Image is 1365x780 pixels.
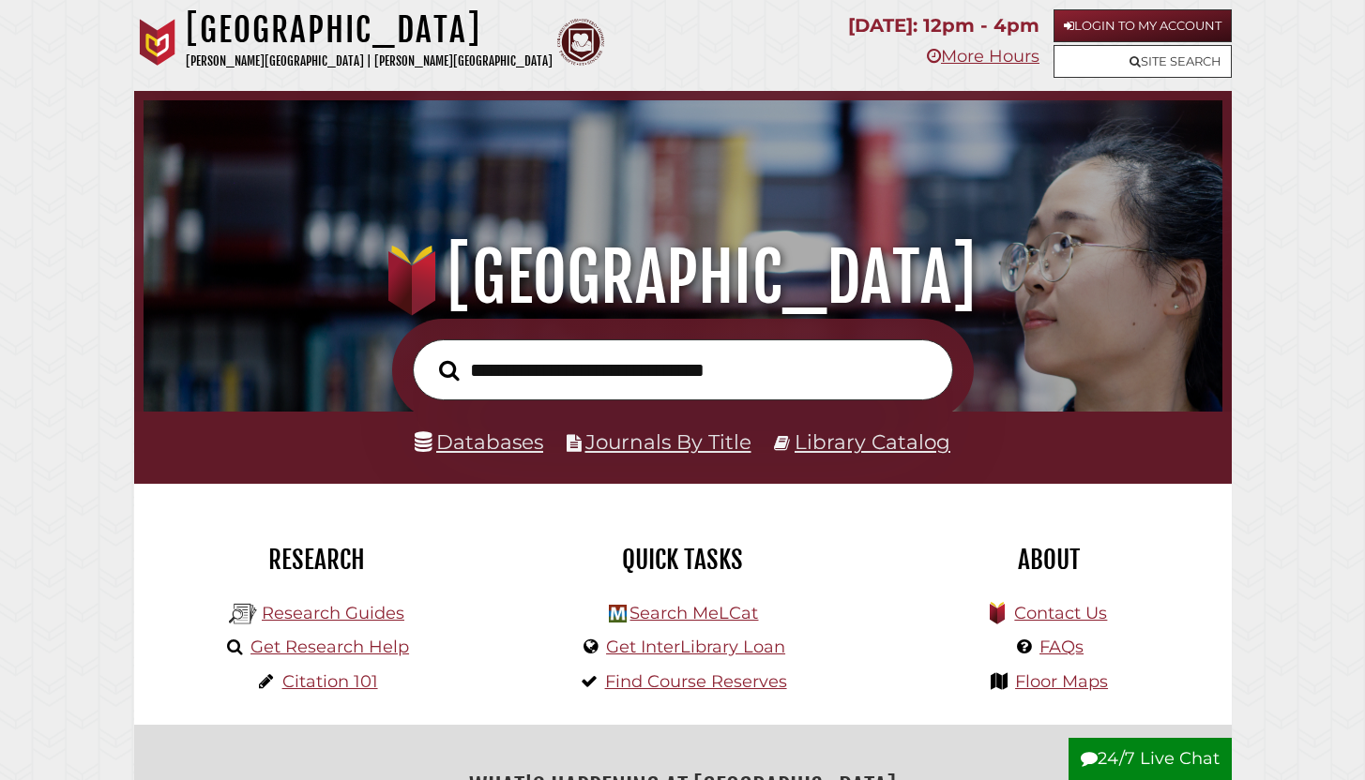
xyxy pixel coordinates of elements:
a: Contact Us [1014,603,1107,623]
h2: Quick Tasks [514,544,852,576]
h2: About [880,544,1218,576]
a: Find Course Reserves [605,671,787,692]
a: Floor Maps [1015,671,1108,692]
h1: [GEOGRAPHIC_DATA] [163,236,1201,319]
p: [DATE]: 12pm - 4pm [848,9,1039,42]
a: Citation 101 [282,671,378,692]
p: [PERSON_NAME][GEOGRAPHIC_DATA] | [PERSON_NAME][GEOGRAPHIC_DATA] [186,51,553,72]
button: Search [430,354,469,385]
a: Login to My Account [1054,9,1232,42]
img: Calvin Theological Seminary [557,19,604,66]
a: Journals By Title [585,429,751,454]
img: Hekman Library Logo [609,605,627,622]
a: Site Search [1054,45,1232,78]
a: Research Guides [262,603,404,623]
a: Databases [415,429,543,454]
a: FAQs [1039,637,1084,657]
a: Library Catalog [795,429,950,454]
img: Calvin University [134,19,181,66]
a: Get InterLibrary Loan [606,637,785,657]
h2: Research [148,544,486,576]
a: More Hours [927,46,1039,67]
img: Hekman Library Logo [229,600,257,628]
a: Search MeLCat [629,603,758,623]
h1: [GEOGRAPHIC_DATA] [186,9,553,51]
i: Search [439,359,460,381]
a: Get Research Help [250,637,409,657]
